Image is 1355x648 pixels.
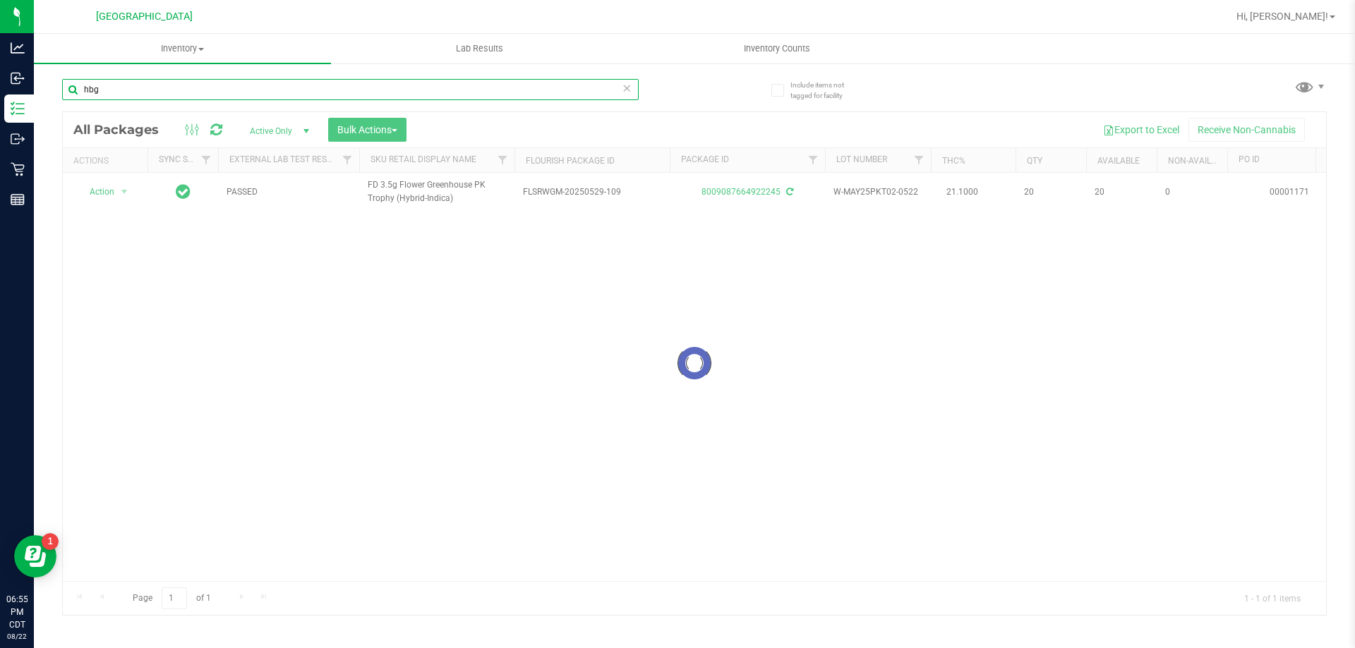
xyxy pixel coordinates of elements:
span: Include items not tagged for facility [790,80,861,101]
span: Inventory [34,42,331,55]
a: Inventory [34,34,331,63]
inline-svg: Inbound [11,71,25,85]
span: Clear [622,79,632,97]
span: Lab Results [437,42,522,55]
inline-svg: Retail [11,162,25,176]
span: [GEOGRAPHIC_DATA] [96,11,193,23]
inline-svg: Analytics [11,41,25,55]
a: Inventory Counts [628,34,925,63]
p: 06:55 PM CDT [6,593,28,631]
iframe: Resource center unread badge [42,533,59,550]
a: Lab Results [331,34,628,63]
inline-svg: Outbound [11,132,25,146]
span: Hi, [PERSON_NAME]! [1236,11,1328,22]
inline-svg: Reports [11,192,25,207]
p: 08/22 [6,631,28,642]
inline-svg: Inventory [11,102,25,116]
span: Inventory Counts [725,42,829,55]
input: Search Package ID, Item Name, SKU, Lot or Part Number... [62,79,639,100]
iframe: Resource center [14,535,56,577]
